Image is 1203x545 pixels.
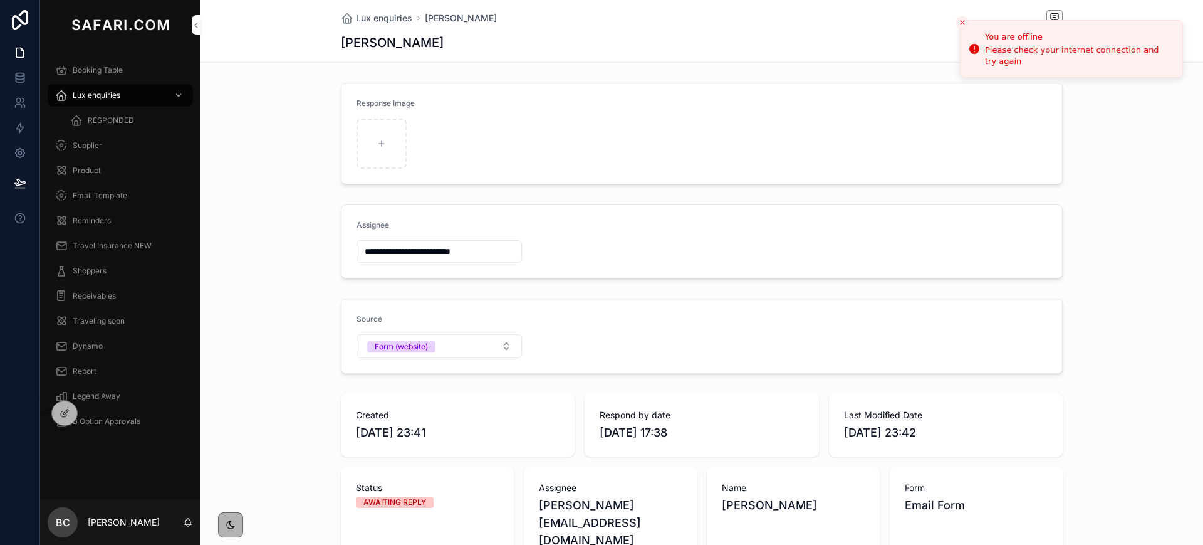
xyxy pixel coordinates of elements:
[844,424,1048,442] span: [DATE] 23:42
[600,409,803,421] span: Respond by date
[425,12,497,24] a: [PERSON_NAME]
[357,334,522,358] button: Select Button
[357,98,415,108] span: Response Image
[356,482,499,494] span: Status
[341,12,412,24] a: Lux enquiries
[722,482,865,494] span: Name
[48,184,193,207] a: Email Template
[73,316,125,326] span: Traveling soon
[48,159,193,182] a: Product
[48,260,193,282] a: Shoppers
[69,15,172,35] img: App logo
[48,385,193,408] a: Legend Away
[48,84,193,107] a: Lux enquiries
[48,410,193,433] a: B Option Approvals
[73,291,116,301] span: Receivables
[844,409,1048,421] span: Last Modified Date
[73,65,123,75] span: Booking Table
[48,59,193,82] a: Booking Table
[48,310,193,332] a: Traveling soon
[985,31,1172,43] div: You are offline
[48,134,193,157] a: Supplier
[40,50,200,449] div: scrollable content
[356,424,560,442] span: [DATE] 23:41
[73,266,107,276] span: Shoppers
[341,34,444,51] h1: [PERSON_NAME]
[73,391,120,401] span: Legend Away
[56,515,70,530] span: BC
[73,341,103,351] span: Dynamo
[956,16,969,29] button: Close toast
[905,497,1048,514] span: Email Form
[600,424,803,442] span: [DATE] 17:38
[48,209,193,232] a: Reminders
[905,482,1048,494] span: Form
[63,109,193,132] a: RESPONDED
[73,416,140,426] span: B Option Approvals
[73,216,111,226] span: Reminders
[73,90,120,100] span: Lux enquiries
[985,45,1172,67] div: Please check your internet connection and try again
[73,366,96,376] span: Report
[357,314,382,324] span: Source
[539,482,682,494] span: Assignee
[375,341,428,352] div: Form (website)
[88,516,160,529] p: [PERSON_NAME]
[48,285,193,307] a: Receivables
[73,140,102,151] span: Supplier
[73,241,152,251] span: Travel Insurance NEW
[48,335,193,357] a: Dynamo
[356,409,560,421] span: Created
[48,235,193,257] a: Travel Insurance NEW
[363,497,426,508] div: AWAITING REPLY
[48,360,193,383] a: Report
[722,497,865,514] span: [PERSON_NAME]
[73,191,127,201] span: Email Template
[88,115,134,125] span: RESPONDED
[357,220,389,230] span: Assignee
[356,12,412,24] span: Lux enquiries
[73,166,101,176] span: Product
